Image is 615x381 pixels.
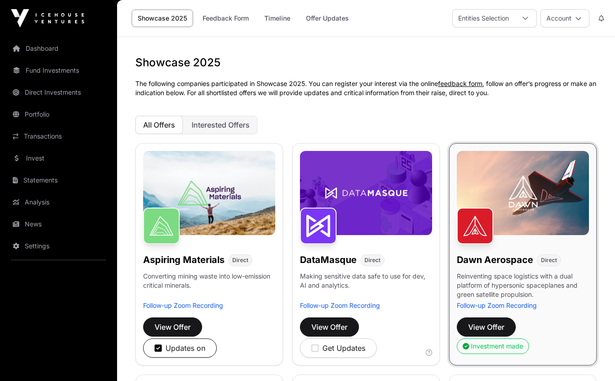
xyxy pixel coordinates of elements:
span: View Offer [468,322,504,333]
button: All Offers [135,116,183,134]
h1: DataMasque [300,253,357,266]
button: Interested Offers [184,116,257,134]
span: View Offer [155,322,191,333]
button: View Offer [300,317,359,337]
img: Icehouse Ventures Logo [11,9,84,27]
span: Direct [364,257,380,264]
span: Interested Offers [192,120,250,129]
h1: Showcase 2025 [135,55,597,70]
span: Direct [232,257,248,264]
a: Statements [7,170,110,190]
a: News [7,214,110,234]
a: Timeline [258,10,296,27]
span: Direct [541,257,557,264]
img: Dawn Aerospace [457,208,493,244]
a: Follow-up Zoom Recording [143,301,223,309]
a: Follow-up Zoom Recording [300,301,380,309]
button: Updates on [143,338,217,358]
a: Offer Updates [300,10,355,27]
img: Aspiring-Banner.jpg [143,151,275,235]
p: Converting mining waste into low-emission critical minerals. [143,272,275,301]
img: Dawn-Banner.jpg [457,151,589,235]
img: DataMasque-Banner.jpg [300,151,432,235]
h1: Dawn Aerospace [457,253,533,266]
button: View Offer [457,317,516,337]
div: Get Updates [311,343,365,354]
div: Entities Selection [453,10,514,27]
a: feedback form [438,80,482,87]
a: Direct Investments [7,82,110,102]
a: Analysis [7,192,110,212]
a: Fund Investments [7,60,110,80]
img: DataMasque [300,208,337,244]
a: Showcase 2025 [132,10,193,27]
a: Feedback Form [197,10,255,27]
p: The following companies participated in Showcase 2025. You can register your interest via the onl... [135,79,597,97]
img: Aspiring Materials [143,208,180,244]
button: View Offer [143,317,202,337]
button: Account [540,9,589,27]
span: View Offer [311,322,348,333]
a: Settings [7,236,110,256]
a: Follow-up Zoom Recording [457,301,537,309]
div: Updates on [155,343,205,354]
p: Making sensitive data safe to use for dev, AI and analytics. [300,272,432,301]
button: Investment made [457,338,529,354]
h1: Aspiring Materials [143,253,225,266]
button: Get Updates [300,338,377,358]
a: Portfolio [7,104,110,124]
span: All Offers [143,120,175,129]
p: Reinventing space logistics with a dual platform of hypersonic spaceplanes and green satellite pr... [457,272,589,301]
a: Dashboard [7,38,110,59]
a: Transactions [7,126,110,146]
a: Invest [7,148,110,168]
div: Investment made [463,342,523,351]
